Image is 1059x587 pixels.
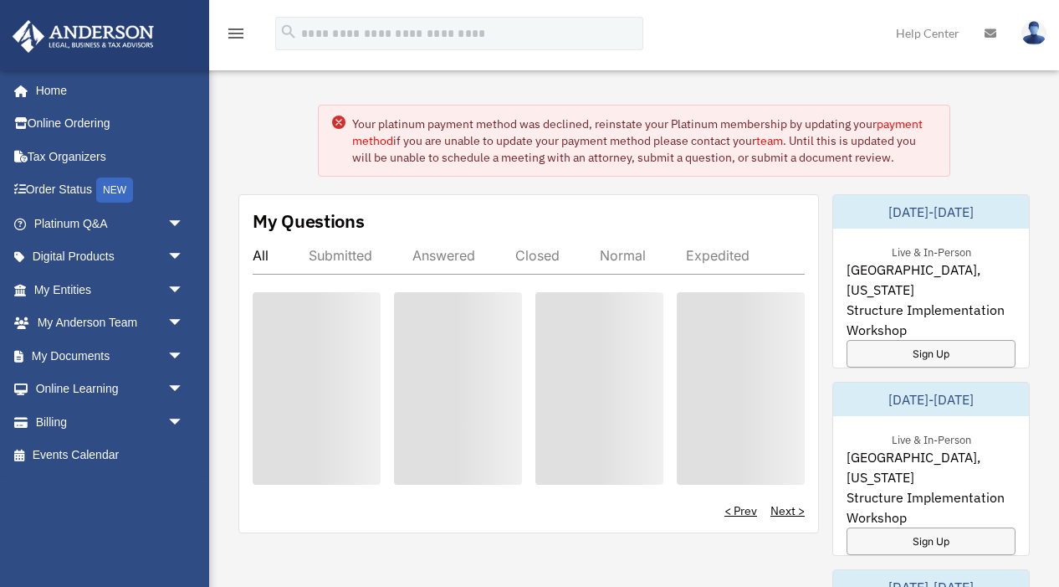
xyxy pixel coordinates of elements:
a: Billingarrow_drop_down [12,405,209,439]
div: Normal [600,247,646,264]
a: payment method [352,116,923,148]
span: arrow_drop_down [167,373,201,407]
a: Tax Organizers [12,140,209,173]
a: Home [12,74,201,107]
span: [GEOGRAPHIC_DATA], [US_STATE] [847,447,1016,487]
span: Structure Implementation Workshop [847,487,1016,528]
a: My Anderson Teamarrow_drop_down [12,306,209,340]
img: Anderson Advisors Platinum Portal [8,20,159,53]
a: < Prev [724,502,757,519]
span: Structure Implementation Workshop [847,300,1016,340]
div: Your platinum payment method was declined, reinstate your Platinum membership by updating your if... [352,116,937,166]
a: Digital Productsarrow_drop_down [12,240,209,274]
div: Live & In-Person [878,430,985,447]
span: arrow_drop_down [167,240,201,275]
a: team [756,133,783,148]
div: [DATE]-[DATE] [833,195,1029,229]
div: Closed [515,247,560,264]
span: arrow_drop_down [167,273,201,307]
img: User Pic [1021,21,1046,45]
div: My Questions [253,209,365,234]
i: search [279,23,298,41]
div: All [253,247,269,264]
i: menu [226,23,246,44]
span: [GEOGRAPHIC_DATA], [US_STATE] [847,260,1016,300]
a: My Documentsarrow_drop_down [12,339,209,373]
div: Expedited [686,247,749,264]
div: [DATE]-[DATE] [833,383,1029,416]
span: arrow_drop_down [167,306,201,341]
a: Events Calendar [12,439,209,472]
a: Platinum Q&Aarrow_drop_down [12,207,209,240]
div: NEW [96,178,133,203]
a: Order StatusNEW [12,173,209,208]
a: Online Ordering [12,107,209,141]
a: Sign Up [847,528,1016,555]
a: menu [226,29,246,44]
div: Submitted [309,247,372,264]
div: Answered [412,247,475,264]
a: Sign Up [847,340,1016,368]
div: Live & In-Person [878,242,985,260]
span: arrow_drop_down [167,405,201,440]
span: arrow_drop_down [167,339,201,373]
a: Online Learningarrow_drop_down [12,373,209,406]
a: Next > [770,502,805,519]
a: My Entitiesarrow_drop_down [12,273,209,306]
span: arrow_drop_down [167,207,201,241]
